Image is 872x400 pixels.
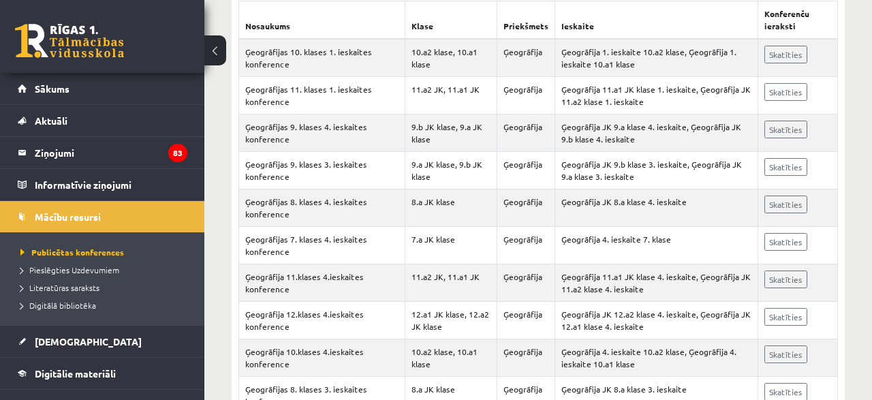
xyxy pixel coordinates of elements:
[239,77,405,114] td: Ģeogrāfijas 11. klases 1. ieskaites konference
[18,73,187,104] a: Sākums
[35,335,142,348] span: [DEMOGRAPHIC_DATA]
[20,264,191,276] a: Pieslēgties Uzdevumiem
[239,1,405,40] th: Nosaukums
[497,339,555,377] td: Ģeogrāfija
[497,227,555,264] td: Ģeogrāfija
[18,326,187,357] a: [DEMOGRAPHIC_DATA]
[20,281,191,294] a: Literatūras saraksts
[239,152,405,189] td: Ģeogrāfijas 9. klases 3. ieskaites konference
[555,39,758,77] td: Ģeogrāfija 1. ieskaite 10.a2 klase, Ģeogrāfija 1. ieskaite 10.a1 klase
[405,339,497,377] td: 10.a2 klase, 10.a1 klase
[764,121,807,138] a: Skatīties
[405,1,497,40] th: Klase
[497,302,555,339] td: Ģeogrāfija
[764,345,807,363] a: Skatīties
[497,114,555,152] td: Ģeogrāfija
[35,137,187,168] legend: Ziņojumi
[764,83,807,101] a: Skatīties
[555,227,758,264] td: Ģeogrāfija 4. ieskaite 7. klase
[764,158,807,176] a: Skatīties
[405,114,497,152] td: 9.b JK klase, 9.a JK klase
[497,264,555,302] td: Ģeogrāfija
[555,264,758,302] td: Ģeogrāfija 11.a1 JK klase 4. ieskaite, Ģeogrāfija JK 11.a2 klase 4. ieskaite
[239,114,405,152] td: Ģeogrāfijas 9. klases 4. ieskaites konference
[555,339,758,377] td: Ģeogrāfija 4. ieskaite 10.a2 klase, Ģeogrāfija 4. ieskaite 10.a1 klase
[239,339,405,377] td: Ģeogrāfija 10.klases 4.ieskaites konference
[405,39,497,77] td: 10.a2 klase, 10.a1 klase
[239,189,405,227] td: Ģeogrāfijas 8. klases 4. ieskaites konference
[18,201,187,232] a: Mācību resursi
[20,264,119,275] span: Pieslēgties Uzdevumiem
[168,144,187,162] i: 83
[20,282,99,293] span: Literatūras saraksts
[764,308,807,326] a: Skatīties
[35,367,116,380] span: Digitālie materiāli
[764,271,807,288] a: Skatīties
[18,137,187,168] a: Ziņojumi83
[15,24,124,58] a: Rīgas 1. Tālmācības vidusskola
[18,358,187,389] a: Digitālie materiāli
[405,227,497,264] td: 7.a JK klase
[20,247,124,258] span: Publicētas konferences
[405,77,497,114] td: 11.a2 JK, 11.a1 JK
[555,302,758,339] td: Ģeogrāfija JK 12.a2 klase 4. ieskaite, Ģeogrāfija JK 12.a1 klase 4. ieskaite
[405,302,497,339] td: 12.a1 JK klase, 12.a2 JK klase
[405,189,497,227] td: 8.a JK klase
[20,300,96,311] span: Digitālā bibliotēka
[758,1,838,40] th: Konferenču ieraksti
[405,152,497,189] td: 9.a JK klase, 9.b JK klase
[239,264,405,302] td: Ģeogrāfija 11.klases 4.ieskaites konference
[405,264,497,302] td: 11.a2 JK, 11.a1 JK
[18,169,187,200] a: Informatīvie ziņojumi
[555,189,758,227] td: Ģeogrāfija JK 8.a klase 4. ieskaite
[497,39,555,77] td: Ģeogrāfija
[764,46,807,63] a: Skatīties
[764,196,807,213] a: Skatīties
[35,169,187,200] legend: Informatīvie ziņojumi
[239,39,405,77] td: Ģeogrāfijas 10. klases 1. ieskaites konference
[239,302,405,339] td: Ģeogrāfija 12.klases 4.ieskaites konference
[497,189,555,227] td: Ģeogrāfija
[555,1,758,40] th: Ieskaite
[35,82,69,95] span: Sākums
[239,227,405,264] td: Ģeogrāfijas 7. klases 4. ieskaites konference
[555,77,758,114] td: Ģeogrāfija 11.a1 JK klase 1. ieskaite, Ģeogrāfija JK 11.a2 klase 1. ieskaite
[35,211,101,223] span: Mācību resursi
[555,114,758,152] td: Ģeogrāfija JK 9.a klase 4. ieskaite, Ģeogrāfija JK 9.b klase 4. ieskaite
[764,233,807,251] a: Skatīties
[20,246,191,258] a: Publicētas konferences
[20,299,191,311] a: Digitālā bibliotēka
[497,1,555,40] th: Priekšmets
[35,114,67,127] span: Aktuāli
[18,105,187,136] a: Aktuāli
[497,77,555,114] td: Ģeogrāfija
[497,152,555,189] td: Ģeogrāfija
[555,152,758,189] td: Ģeogrāfija JK 9.b klase 3. ieskaite, Ģeogrāfija JK 9.a klase 3. ieskaite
